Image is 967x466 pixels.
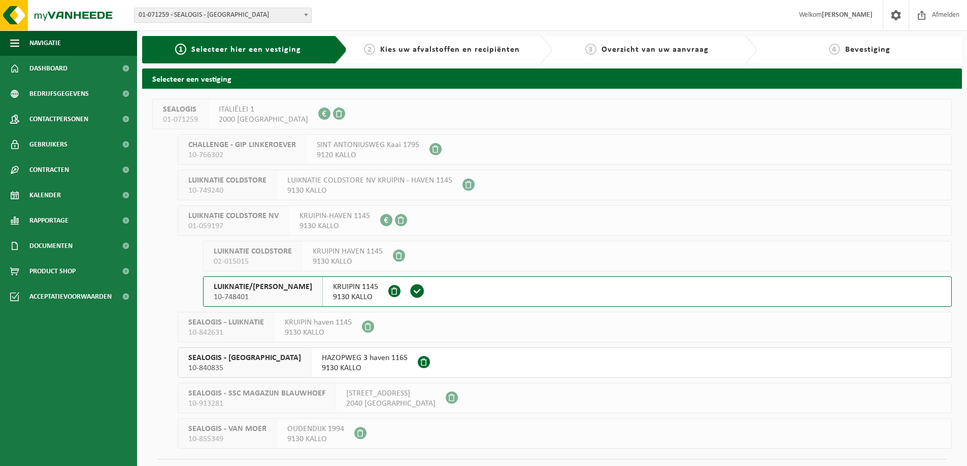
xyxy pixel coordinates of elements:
span: LUIKNATIE COLDSTORE [214,246,292,257]
span: 9130 KALLO [299,221,370,231]
span: SEALOGIS - SSC MAGAZIJN BLAUWHOEF [188,388,325,399]
span: SEALOGIS - LUIKNATIE [188,317,264,328]
span: Selecteer hier een vestiging [191,46,301,54]
span: KRUIPIN HAVEN 1145 [313,246,383,257]
span: 1 [175,44,186,55]
span: 2040 [GEOGRAPHIC_DATA] [346,399,436,409]
button: SEALOGIS - [GEOGRAPHIC_DATA] 10-840835 HAZOPWEG 3 haven 11659130 KALLO [178,347,952,378]
span: Dashboard [29,56,68,81]
span: Bedrijfsgegevens [29,81,89,106]
span: Documenten [29,233,73,259]
span: 2 [364,44,375,55]
span: LUIKNATIE/[PERSON_NAME] [214,282,312,292]
span: Contracten [29,157,69,183]
span: 10-766302 [188,150,296,160]
span: Product Shop [29,259,76,284]
span: Acceptatievoorwaarden [29,284,112,309]
span: 10-913281 [188,399,325,409]
span: 9130 KALLO [285,328,352,338]
span: KRUIPIN-HAVEN 1145 [299,211,370,221]
span: Navigatie [29,30,61,56]
span: LUIKNATIE COLDSTORE NV KRUIPIN - HAVEN 1145 [287,175,452,186]
span: 9130 KALLO [313,257,383,267]
span: 4 [829,44,840,55]
span: 3 [585,44,596,55]
span: KRUIPIN haven 1145 [285,317,352,328]
span: CHALLENGE - GIP LINKEROEVER [188,140,296,150]
span: HAZOPWEG 3 haven 1165 [322,353,408,363]
span: 10-842631 [188,328,264,338]
span: LUIKNATIE COLDSTORE [188,175,266,186]
span: Bevestiging [845,46,890,54]
span: 9130 KALLO [287,186,452,196]
span: 01-071259 - SEALOGIS - ANTWERPEN [135,8,311,22]
span: SEALOGIS - [GEOGRAPHIC_DATA] [188,353,301,363]
span: 02-015015 [214,257,292,267]
span: SEALOGIS - VAN MOER [188,424,266,434]
span: OUDENDIJK 1994 [287,424,344,434]
strong: [PERSON_NAME] [822,11,873,19]
span: KRUIPIN 1145 [333,282,378,292]
span: 10-748401 [214,292,312,302]
span: Contactpersonen [29,106,88,132]
span: 9130 KALLO [322,363,408,373]
span: SINT ANTONIUSWEG Kaai 1795 [317,140,419,150]
span: 01-071259 - SEALOGIS - ANTWERPEN [134,8,312,23]
span: 10-855349 [188,434,266,444]
button: LUIKNATIE/[PERSON_NAME] 10-748401 KRUIPIN 11459130 KALLO [203,276,952,307]
span: 9130 KALLO [287,434,344,444]
span: 9130 KALLO [333,292,378,302]
span: 10-840835 [188,363,301,373]
span: 2000 [GEOGRAPHIC_DATA] [219,115,308,125]
span: SEALOGIS [163,104,198,115]
span: LUIKNATIE COLDSTORE NV [188,211,279,221]
span: 9120 KALLO [317,150,419,160]
span: Kies uw afvalstoffen en recipiënten [380,46,520,54]
span: ITALIËLEI 1 [219,104,308,115]
span: 01-059197 [188,221,279,231]
span: 10-749240 [188,186,266,196]
span: [STREET_ADDRESS] [346,388,436,399]
span: Kalender [29,183,61,208]
span: 01-071259 [163,115,198,125]
h2: Selecteer een vestiging [142,68,962,88]
span: Overzicht van uw aanvraag [602,46,709,54]
span: Gebruikers [29,132,68,157]
span: Rapportage [29,208,69,233]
